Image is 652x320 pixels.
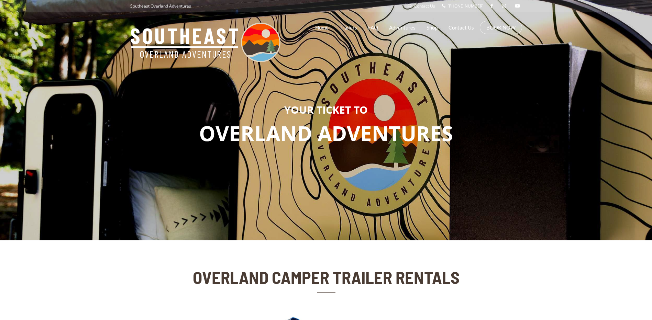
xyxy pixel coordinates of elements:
[449,19,474,36] a: Contact Us
[315,19,329,36] a: Home
[442,3,484,9] a: [PHONE_NUMBER]
[130,2,191,11] p: Southeast Overland Adventures
[368,19,378,36] a: FAQ
[5,119,647,148] p: OVERLAND ADVENTURES
[130,23,280,62] img: Southeast Overland Adventures
[427,19,438,36] a: Shop
[191,268,461,287] h2: OVERLAND CAMPER TRAILER RENTALS
[389,19,416,36] a: Adventures
[486,24,516,31] a: BOOK NOW
[447,3,484,9] span: [PHONE_NUMBER]
[408,3,435,9] a: Contact Us
[414,3,435,9] span: Contact Us
[5,104,647,115] h3: YOUR TICKET TO
[340,19,357,36] a: Trailers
